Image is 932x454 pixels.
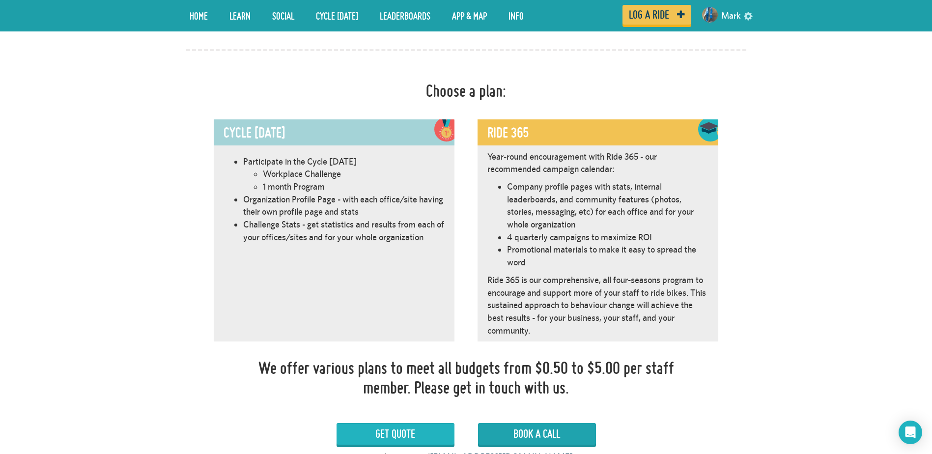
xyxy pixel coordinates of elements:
li: Company profile pages with stats, internal leaderboards, and community features (photos, stories,... [507,180,708,231]
li: Organization Profile Page - with each office/site having their own profile page and stats [243,193,445,218]
a: Home [182,3,215,28]
a: Book a Call [478,423,596,445]
p: Ride 365 is our comprehensive, all four-seasons program to encourage and support more of your sta... [487,274,708,337]
li: 1 month Program [263,180,445,193]
a: Log a ride [622,5,691,25]
li: Promotional materials to make it easy to spread the word [507,243,708,268]
div: We offer various plans to meet all budgets from $0.50 to $5.00 per staff member. Please get in to... [254,358,678,397]
span: Log a ride [629,10,669,19]
a: App & Map [445,3,494,28]
a: Leaderboards [372,3,438,28]
li: Participate in the Cycle [DATE] [243,155,445,168]
li: Workplace Challenge [263,168,445,180]
a: settings drop down toggle [744,11,753,20]
a: Info [501,3,531,28]
a: Social [265,3,302,28]
div: Open Intercom Messenger [899,421,922,444]
div: Ride 365 [478,119,718,145]
img: Small navigation user avatar [702,7,718,23]
div: Cycle [DATE] [214,119,454,145]
a: LEARN [222,3,258,28]
a: Cycle [DATE] [309,3,366,28]
a: Mark [721,4,741,28]
p: Year-round encouragement with Ride 365 - our recommended campaign calendar: [487,150,708,175]
li: 4 quarterly campaigns to maximize ROI [507,231,708,244]
a: Get Quote [337,423,454,445]
h1: Choose a plan: [426,81,506,101]
li: Challenge Stats - get statistics and results from each of your offices/sites and for your whole o... [243,218,445,243]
